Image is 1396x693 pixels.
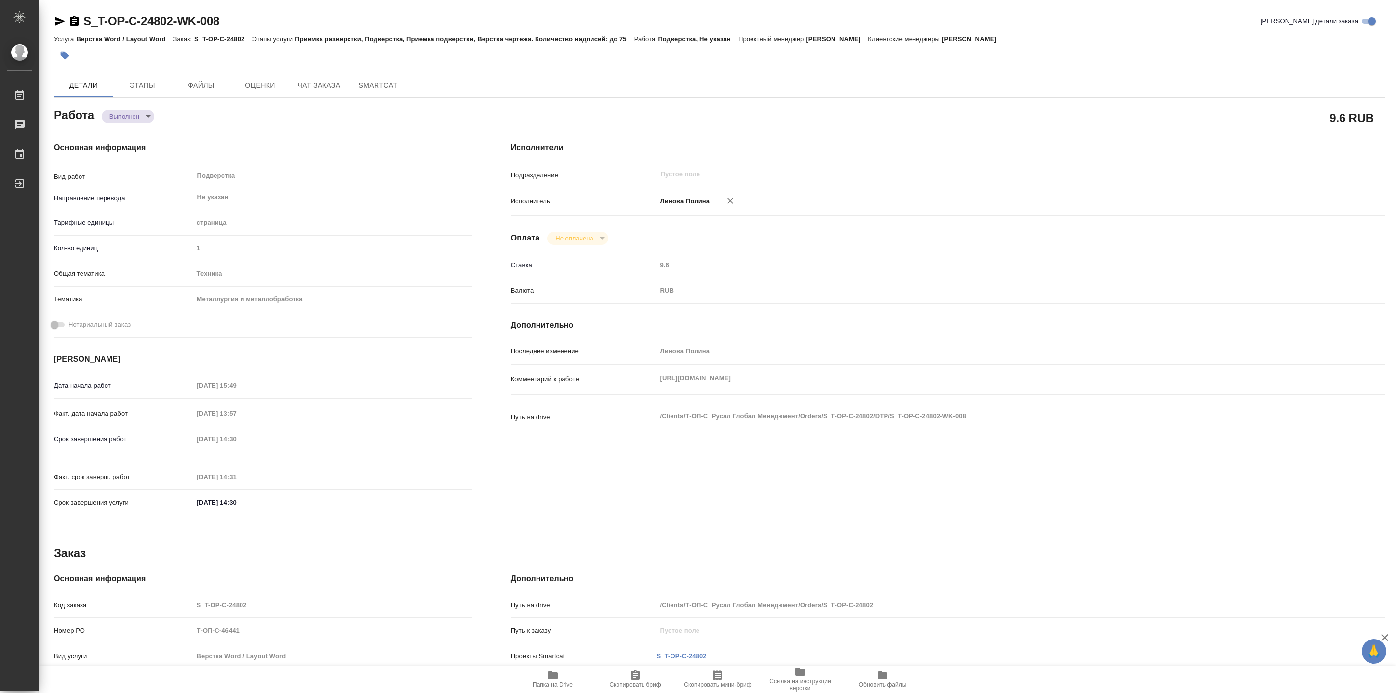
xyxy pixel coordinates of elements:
[54,294,193,304] p: Тематика
[859,681,907,688] span: Обновить файлы
[295,35,634,43] p: Приемка разверстки, Подверстка, Приемка подверстки, Верстка чертежа. Количество надписей: до 75
[511,232,540,244] h4: Оплата
[54,353,472,365] h4: [PERSON_NAME]
[609,681,661,688] span: Скопировать бриф
[193,291,472,308] div: Металлургия и металлобработка
[1366,641,1382,662] span: 🙏
[511,573,1385,585] h4: Дополнительно
[1261,16,1358,26] span: [PERSON_NAME] детали заказа
[54,193,193,203] p: Направление перевода
[295,80,343,92] span: Чат заказа
[54,15,66,27] button: Скопировать ссылку для ЯМессенджера
[76,35,173,43] p: Верстка Word / Layout Word
[511,196,657,206] p: Исполнитель
[634,35,658,43] p: Работа
[54,472,193,482] p: Факт. срок заверш. работ
[552,234,596,242] button: Не оплачена
[511,374,657,384] p: Комментарий к работе
[54,142,472,154] h4: Основная информация
[676,666,759,693] button: Скопировать мини-бриф
[54,409,193,419] p: Факт. дата начала работ
[511,142,1385,154] h4: Исполнители
[594,666,676,693] button: Скопировать бриф
[658,35,738,43] p: Подверстка, Не указан
[511,286,657,295] p: Валюта
[720,190,741,212] button: Удалить исполнителя
[511,626,657,636] p: Путь к заказу
[54,172,193,182] p: Вид работ
[657,408,1313,425] textarea: /Clients/Т-ОП-С_Русал Глобал Менеджмент/Orders/S_T-OP-C-24802/DTP/S_T-OP-C-24802-WK-008
[54,269,193,279] p: Общая тематика
[657,370,1313,387] textarea: [URL][DOMAIN_NAME]
[54,106,94,123] h2: Работа
[193,241,472,255] input: Пустое поле
[173,35,194,43] p: Заказ:
[660,168,1289,180] input: Пустое поле
[841,666,924,693] button: Обновить файлы
[54,381,193,391] p: Дата начала работ
[657,196,710,206] p: Линова Полина
[193,623,472,638] input: Пустое поле
[54,626,193,636] p: Номер РО
[194,35,252,43] p: S_T-OP-C-24802
[511,600,657,610] p: Путь на drive
[657,623,1313,638] input: Пустое поле
[193,214,472,231] div: страница
[806,35,868,43] p: [PERSON_NAME]
[54,243,193,253] p: Кол-во единиц
[765,678,835,692] span: Ссылка на инструкции верстки
[193,432,279,446] input: Пустое поле
[193,470,279,484] input: Пустое поле
[237,80,284,92] span: Оценки
[684,681,751,688] span: Скопировать мини-бриф
[102,110,154,123] div: Выполнен
[868,35,942,43] p: Клиентские менеджеры
[657,258,1313,272] input: Пустое поле
[60,80,107,92] span: Детали
[1362,639,1386,664] button: 🙏
[54,434,193,444] p: Срок завершения работ
[54,600,193,610] p: Код заказа
[54,651,193,661] p: Вид услуги
[193,378,279,393] input: Пустое поле
[252,35,295,43] p: Этапы услуги
[193,598,472,612] input: Пустое поле
[54,573,472,585] h4: Основная информация
[657,598,1313,612] input: Пустое поле
[119,80,166,92] span: Этапы
[54,218,193,228] p: Тарифные единицы
[511,260,657,270] p: Ставка
[83,14,219,27] a: S_T-OP-C-24802-WK-008
[511,170,657,180] p: Подразделение
[193,649,472,663] input: Пустое поле
[54,498,193,507] p: Срок завершения услуги
[54,545,86,561] h2: Заказ
[68,15,80,27] button: Скопировать ссылку
[193,266,472,282] div: Техника
[511,412,657,422] p: Путь на drive
[511,666,594,693] button: Папка на Drive
[193,495,279,509] input: ✎ Введи что-нибудь
[68,320,131,330] span: Нотариальный заказ
[533,681,573,688] span: Папка на Drive
[657,282,1313,299] div: RUB
[511,346,657,356] p: Последнее изменение
[657,344,1313,358] input: Пустое поле
[738,35,806,43] p: Проектный менеджер
[511,320,1385,331] h4: Дополнительно
[759,666,841,693] button: Ссылка на инструкции верстки
[107,112,142,121] button: Выполнен
[178,80,225,92] span: Файлы
[657,652,707,660] a: S_T-OP-C-24802
[354,80,402,92] span: SmartCat
[547,232,608,245] div: Выполнен
[54,35,76,43] p: Услуга
[942,35,1004,43] p: [PERSON_NAME]
[54,45,76,66] button: Добавить тэг
[193,406,279,421] input: Пустое поле
[511,651,657,661] p: Проекты Smartcat
[1329,109,1374,126] h2: 9.6 RUB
